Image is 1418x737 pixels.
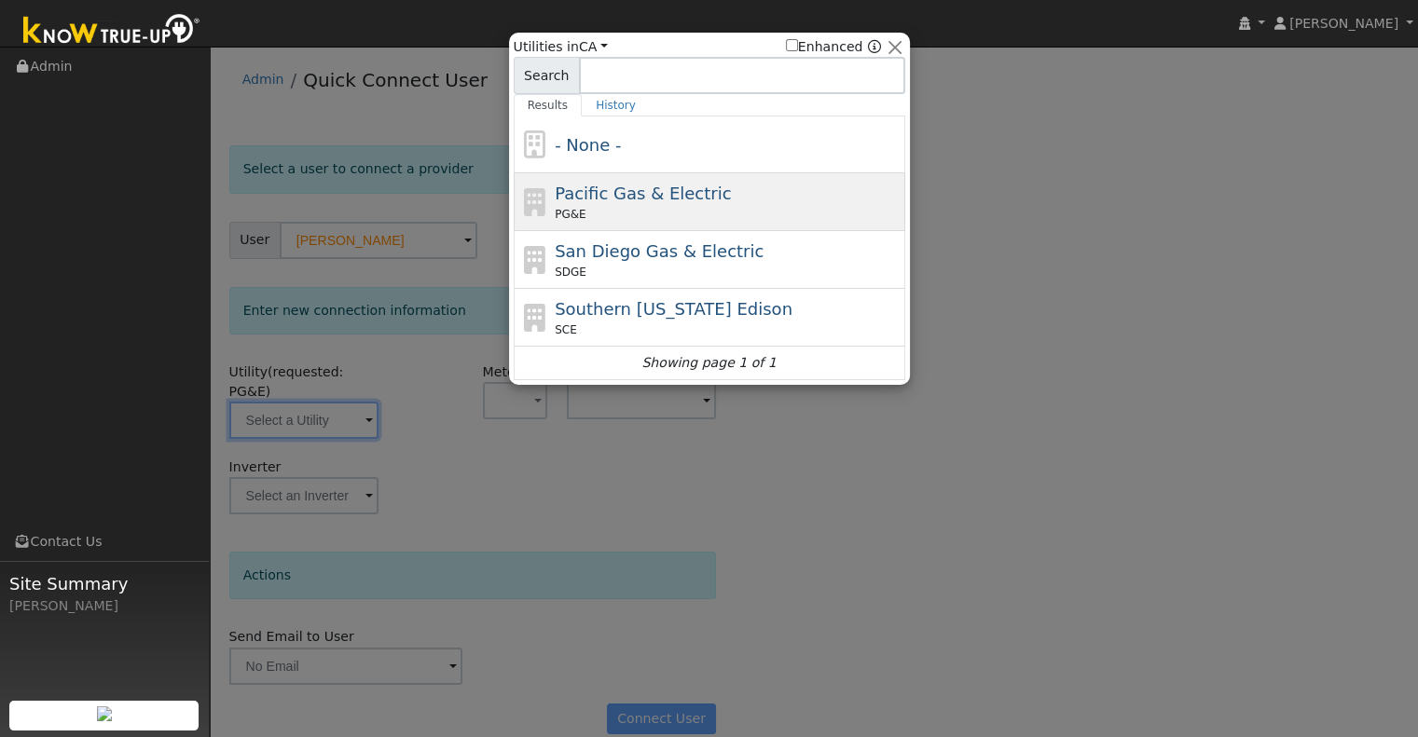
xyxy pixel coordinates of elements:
[14,10,210,52] img: Know True-Up
[9,571,200,596] span: Site Summary
[1289,16,1398,31] span: [PERSON_NAME]
[867,39,880,54] a: Enhanced Providers
[555,299,792,319] span: Southern [US_STATE] Edison
[555,184,731,203] span: Pacific Gas & Electric
[555,135,621,155] span: - None -
[514,94,583,116] a: Results
[555,321,577,338] span: SCE
[786,37,863,57] label: Enhanced
[641,353,776,373] i: Showing page 1 of 1
[786,37,881,57] span: Show enhanced providers
[9,596,200,616] div: [PERSON_NAME]
[555,206,585,223] span: PG&E
[555,241,764,261] span: San Diego Gas & Electric
[582,94,650,116] a: History
[579,39,608,54] a: CA
[786,39,798,51] input: Enhanced
[514,37,608,57] span: Utilities in
[97,706,112,721] img: retrieve
[555,264,586,280] span: SDGE
[514,57,580,94] span: Search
